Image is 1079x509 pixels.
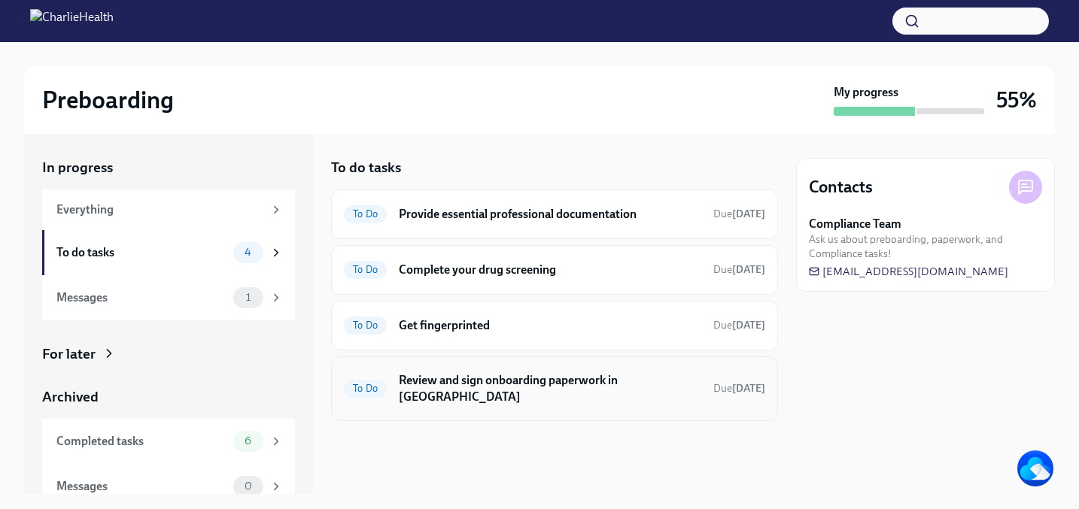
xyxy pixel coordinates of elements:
strong: [DATE] [732,263,765,276]
a: Messages0 [42,464,295,509]
a: Everything [42,189,295,230]
span: To Do [344,264,387,275]
div: Messages [56,478,227,495]
strong: [DATE] [732,208,765,220]
a: Messages1 [42,275,295,320]
strong: Compliance Team [809,216,901,232]
a: [EMAIL_ADDRESS][DOMAIN_NAME] [809,264,1008,279]
strong: My progress [834,84,898,101]
strong: [DATE] [732,382,765,395]
div: For later [42,344,96,364]
a: Completed tasks6 [42,419,295,464]
span: Due [713,382,765,395]
span: Ask us about preboarding, paperwork, and Compliance tasks! [809,232,1042,261]
h6: Get fingerprinted [399,317,701,334]
a: In progress [42,158,295,177]
h6: Complete your drug screening [399,262,701,278]
a: To DoProvide essential professional documentationDue[DATE] [344,202,765,226]
h2: Preboarding [42,85,174,115]
span: 0 [236,480,261,492]
span: To Do [344,208,387,220]
h5: To do tasks [331,158,401,177]
div: Completed tasks [56,433,227,450]
div: Everything [56,201,263,218]
a: To DoGet fingerprintedDue[DATE] [344,314,765,338]
div: Messages [56,289,227,306]
a: To DoComplete your drug screeningDue[DATE] [344,258,765,282]
span: August 31st, 2025 08:00 [713,318,765,332]
h4: Contacts [809,176,873,198]
h6: Provide essential professional documentation [399,206,701,223]
h6: Review and sign onboarding paperwork in [GEOGRAPHIC_DATA] [399,372,701,405]
a: For later [42,344,295,364]
a: To DoReview and sign onboarding paperwork in [GEOGRAPHIC_DATA]Due[DATE] [344,369,765,408]
span: Due [713,263,765,276]
h3: 55% [996,86,1037,114]
span: To Do [344,320,387,331]
strong: [DATE] [732,319,765,332]
span: September 3rd, 2025 08:00 [713,381,765,395]
span: August 30th, 2025 08:00 [713,207,765,221]
span: Due [713,319,765,332]
img: CharlieHealth [30,9,114,33]
a: Archived [42,387,295,407]
span: To Do [344,383,387,394]
span: Due [713,208,765,220]
span: 4 [236,247,260,258]
div: To do tasks [56,244,227,261]
span: August 31st, 2025 08:00 [713,262,765,277]
span: 6 [236,435,260,447]
span: 1 [237,292,260,303]
a: To do tasks4 [42,230,295,275]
